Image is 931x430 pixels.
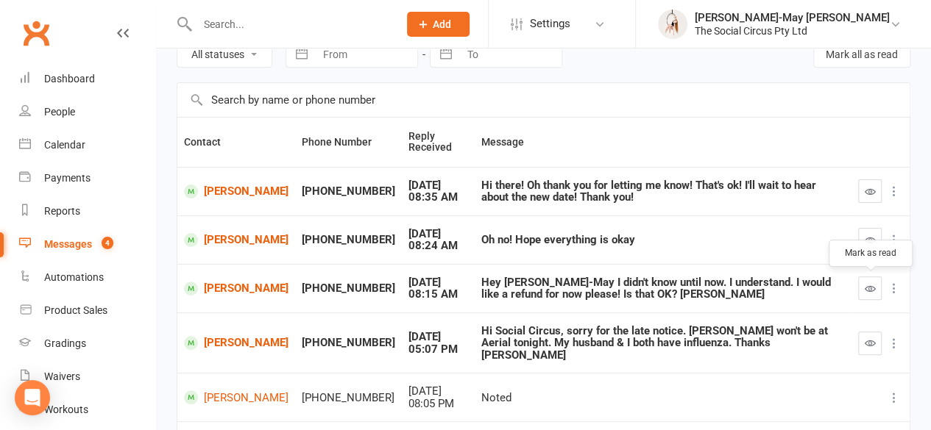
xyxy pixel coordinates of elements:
div: [DATE] [408,228,467,240]
div: Hi Social Circus, sorry for the late notice. [PERSON_NAME] won't be at Aerial tonight. My husband... [481,325,845,362]
th: Message [474,118,852,167]
div: 08:35 AM [408,191,467,204]
div: Workouts [44,404,88,415]
a: Payments [19,162,155,195]
a: [PERSON_NAME] [184,233,288,247]
a: Messages 4 [19,228,155,261]
span: 4 [102,237,113,249]
a: [PERSON_NAME] [184,390,288,404]
div: Gradings [44,337,86,349]
div: Oh no! Hope everything is okay [481,234,845,246]
th: Reply Received [402,118,474,167]
th: Phone Number [295,118,402,167]
input: To [459,42,562,67]
div: [PHONE_NUMBER] [302,234,395,246]
div: Noted [481,392,845,404]
div: 08:15 AM [408,288,467,301]
div: [PHONE_NUMBER] [302,392,395,404]
a: Workouts [19,393,155,426]
div: [PHONE_NUMBER] [302,282,395,295]
div: [PHONE_NUMBER] [302,185,395,198]
div: [DATE] [408,331,467,343]
a: People [19,96,155,129]
div: [DATE] [408,385,467,398]
div: Messages [44,238,92,250]
div: Payments [44,172,91,184]
div: [DATE] [408,276,467,289]
div: Open Intercom Messenger [15,380,50,415]
div: 08:05 PM [408,398,467,410]
th: Contact [177,118,295,167]
div: Hey [PERSON_NAME]-May I didn't know until now. I understand. I would like a refund for now please... [481,276,845,301]
span: Add [433,18,451,30]
div: 08:24 AM [408,240,467,252]
div: Product Sales [44,304,107,316]
div: Calendar [44,139,85,151]
div: [PHONE_NUMBER] [302,337,395,349]
a: Waivers [19,360,155,393]
a: Reports [19,195,155,228]
span: Settings [530,7,570,40]
div: Waivers [44,370,80,382]
a: [PERSON_NAME] [184,184,288,198]
a: Automations [19,261,155,294]
div: [PERSON_NAME]-May [PERSON_NAME] [695,11,890,24]
div: [DATE] [408,179,467,192]
a: Gradings [19,327,155,360]
input: From [315,42,417,67]
div: People [44,106,75,118]
div: The Social Circus Pty Ltd [695,24,890,37]
div: Dashboard [44,73,95,85]
div: Reports [44,205,80,217]
button: Mark all as read [813,41,910,68]
button: Add [407,12,470,37]
a: Dashboard [19,62,155,96]
a: [PERSON_NAME] [184,336,288,350]
input: Search by name or phone number [177,83,910,117]
div: Hi there! Oh thank you for letting me know! That's ok! I'll wait to hear about the new date! Than... [481,179,845,204]
input: Search... [193,14,388,35]
img: thumb_image1735801805.png [658,10,687,39]
a: Product Sales [19,294,155,327]
a: Clubworx [18,15,54,51]
a: Calendar [19,129,155,162]
div: 05:07 PM [408,343,467,356]
a: [PERSON_NAME] [184,282,288,295]
div: Automations [44,271,104,283]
